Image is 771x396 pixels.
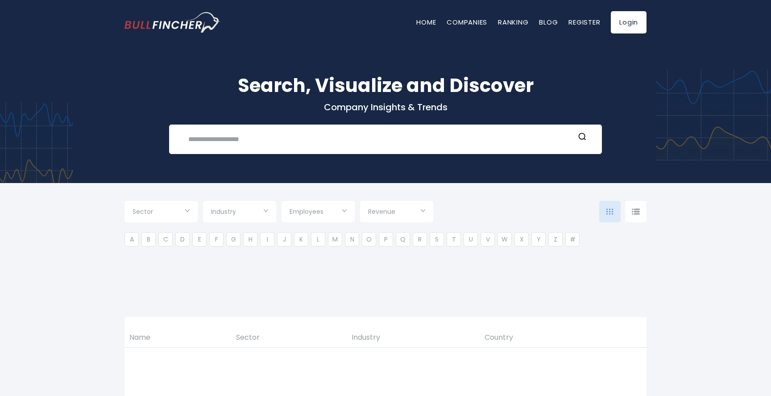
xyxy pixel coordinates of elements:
th: Sector [231,328,347,347]
li: D [175,232,190,246]
li: W [497,232,512,246]
li: R [413,232,427,246]
span: Sector [133,208,153,216]
li: U [464,232,478,246]
a: Go to homepage [124,12,220,33]
span: Employees [290,208,323,216]
th: Name [124,328,231,347]
li: N [345,232,359,246]
li: H [243,232,257,246]
img: bullfincher logo [124,12,220,33]
li: T [447,232,461,246]
li: A [124,232,139,246]
p: Company Insights & Trends [124,101,647,113]
a: Companies [447,17,487,27]
input: Selection [290,204,347,221]
img: icon-comp-list-view.svg [632,208,640,215]
th: Industry [347,328,480,347]
span: Revenue [368,208,395,216]
li: E [192,232,207,246]
li: P [379,232,393,246]
h1: Search, Visualize and Discover [124,71,647,100]
li: I [260,232,274,246]
input: Selection [368,204,425,221]
img: icon-comp-grid.svg [606,208,613,215]
span: Industry [211,208,236,216]
li: S [430,232,444,246]
a: Register [568,17,600,27]
li: C [158,232,173,246]
a: Home [416,17,436,27]
li: J [277,232,291,246]
li: V [481,232,495,246]
li: F [209,232,224,246]
li: K [294,232,308,246]
li: # [565,232,580,246]
li: Y [531,232,546,246]
button: Search [576,132,588,144]
li: O [362,232,376,246]
li: L [311,232,325,246]
li: M [328,232,342,246]
li: G [226,232,240,246]
th: Country [480,328,613,347]
li: Q [396,232,410,246]
li: X [514,232,529,246]
a: Ranking [498,17,528,27]
input: Selection [211,204,268,221]
a: Login [611,11,647,33]
li: B [141,232,156,246]
li: Z [548,232,563,246]
a: Blog [539,17,558,27]
input: Selection [133,204,190,221]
